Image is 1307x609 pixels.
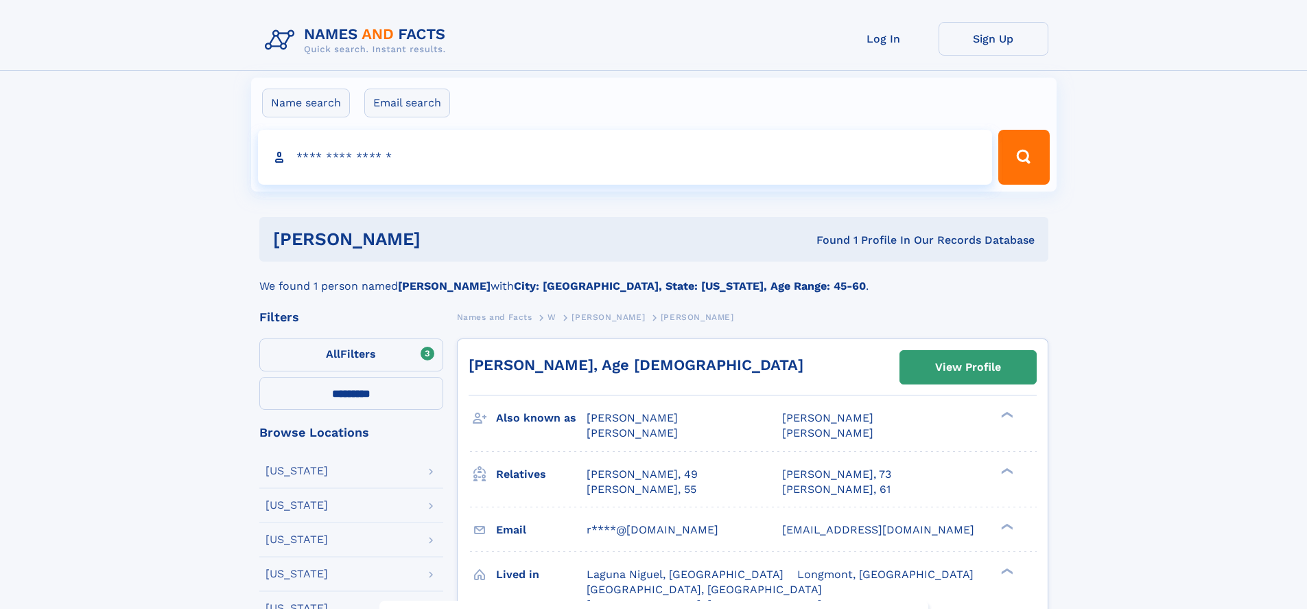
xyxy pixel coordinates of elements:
[266,500,328,511] div: [US_STATE]
[998,522,1014,531] div: ❯
[496,406,587,430] h3: Also known as
[587,411,678,424] span: [PERSON_NAME]
[457,308,532,325] a: Names and Facts
[364,89,450,117] label: Email search
[998,130,1049,185] button: Search Button
[998,466,1014,475] div: ❯
[266,466,328,476] div: [US_STATE]
[587,583,822,596] span: [GEOGRAPHIC_DATA], [GEOGRAPHIC_DATA]
[939,22,1048,56] a: Sign Up
[273,231,619,248] h1: [PERSON_NAME]
[496,518,587,542] h3: Email
[900,351,1036,384] a: View Profile
[496,463,587,486] h3: Relatives
[259,311,443,323] div: Filters
[587,426,678,439] span: [PERSON_NAME]
[259,22,457,59] img: Logo Names and Facts
[829,22,939,56] a: Log In
[514,279,866,292] b: City: [GEOGRAPHIC_DATA], State: [US_STATE], Age Range: 45-60
[998,411,1014,420] div: ❯
[782,426,873,439] span: [PERSON_NAME]
[998,566,1014,575] div: ❯
[782,482,891,497] a: [PERSON_NAME], 61
[258,130,993,185] input: search input
[935,352,1001,383] div: View Profile
[266,534,328,545] div: [US_STATE]
[398,279,491,292] b: [PERSON_NAME]
[618,233,1035,248] div: Found 1 Profile In Our Records Database
[587,482,696,497] a: [PERSON_NAME], 55
[797,568,974,581] span: Longmont, [GEOGRAPHIC_DATA]
[587,467,698,482] a: [PERSON_NAME], 49
[469,356,803,374] a: [PERSON_NAME], Age [DEMOGRAPHIC_DATA]
[782,467,891,482] a: [PERSON_NAME], 73
[547,312,556,322] span: W
[547,308,556,325] a: W
[259,426,443,439] div: Browse Locations
[496,563,587,586] h3: Lived in
[266,568,328,579] div: [US_STATE]
[587,568,784,581] span: Laguna Niguel, [GEOGRAPHIC_DATA]
[262,89,350,117] label: Name search
[572,312,645,322] span: [PERSON_NAME]
[661,312,734,322] span: [PERSON_NAME]
[572,308,645,325] a: [PERSON_NAME]
[782,411,873,424] span: [PERSON_NAME]
[259,262,1048,295] div: We found 1 person named with .
[259,338,443,371] label: Filters
[326,347,340,360] span: All
[782,523,974,536] span: [EMAIL_ADDRESS][DOMAIN_NAME]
